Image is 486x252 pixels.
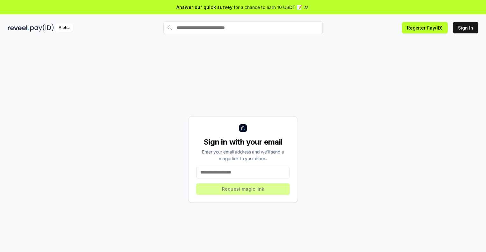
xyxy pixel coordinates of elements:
img: logo_small [239,124,247,132]
button: Register Pay(ID) [402,22,448,33]
div: Alpha [55,24,73,32]
span: for a chance to earn 10 USDT 📝 [234,4,302,10]
div: Enter your email address and we’ll send a magic link to your inbox. [196,148,290,162]
img: pay_id [30,24,54,32]
div: Sign in with your email [196,137,290,147]
img: reveel_dark [8,24,29,32]
span: Answer our quick survey [176,4,232,10]
button: Sign In [453,22,478,33]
